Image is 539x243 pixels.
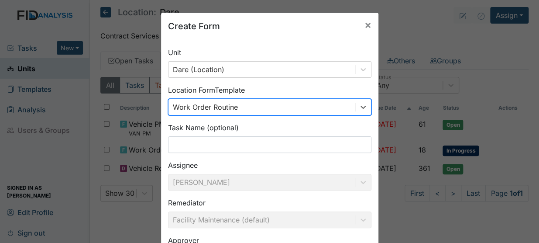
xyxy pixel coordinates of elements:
[168,160,198,170] label: Assignee
[168,122,239,133] label: Task Name (optional)
[168,198,206,208] label: Remediator
[168,47,181,58] label: Unit
[364,18,371,31] span: ×
[168,85,245,95] label: Location Form Template
[173,102,238,112] div: Work Order Routine
[357,13,378,37] button: Close
[173,64,224,75] div: Dare (Location)
[168,20,220,33] h5: Create Form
